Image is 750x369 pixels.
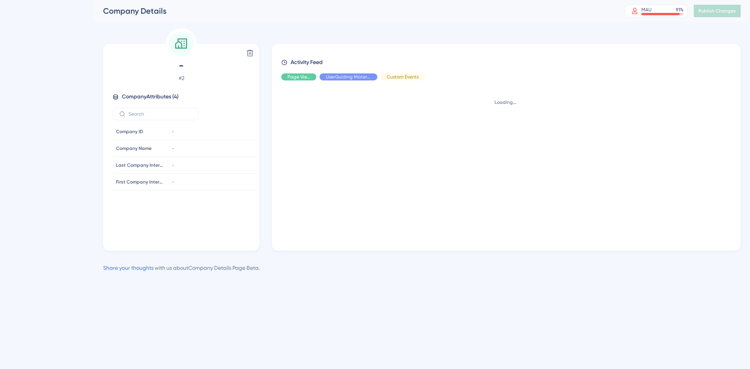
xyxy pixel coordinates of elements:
div: with us about Company Details Page Beta . [103,263,260,273]
span: Activity Feed [291,58,323,67]
div: 91 % [676,7,684,13]
span: - [112,59,250,72]
span: Company Attributes ( 4 ) [122,92,179,102]
span: Page View [287,74,310,80]
span: UserGuiding Material [326,74,371,80]
span: Company ID [116,128,143,135]
span: Publish Changes [698,8,736,14]
div: Loading... [281,99,730,105]
input: Search [129,111,192,117]
a: Share your thoughts [103,265,154,271]
span: - [172,145,174,152]
div: Company Details [103,5,605,16]
span: # 2 [112,73,250,83]
button: Publish Changes [694,5,741,17]
span: - [172,162,174,168]
span: First Company Interaction [116,179,163,185]
span: Company Name [116,145,152,152]
span: Custom Events [387,74,419,80]
div: MAU [641,7,652,13]
span: - [172,128,174,135]
span: - [172,179,174,185]
span: Last Company Interaction [116,162,163,168]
